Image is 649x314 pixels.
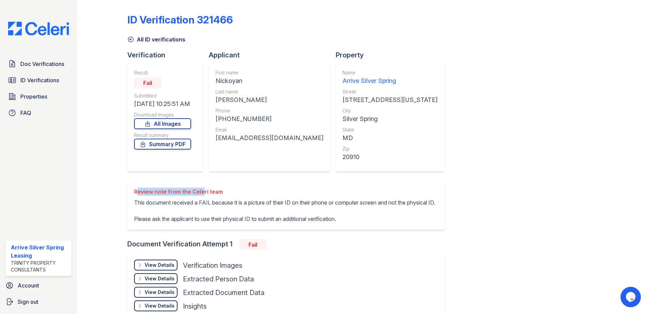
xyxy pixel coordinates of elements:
[216,114,323,124] div: [PHONE_NUMBER]
[134,99,191,109] div: [DATE] 10:25:51 AM
[620,287,642,307] iframe: chat widget
[216,95,323,105] div: [PERSON_NAME]
[239,239,266,250] div: Fail
[183,261,242,270] div: Verification Images
[5,90,72,103] a: Properties
[342,126,438,133] div: State
[134,77,161,88] div: Fail
[342,107,438,114] div: City
[5,57,72,71] a: Doc Verifications
[145,262,174,268] div: View Details
[209,50,336,60] div: Applicant
[134,111,191,118] div: Download Images
[183,274,254,284] div: Extracted Person Data
[216,88,323,95] div: Last name
[20,76,59,84] span: ID Verifications
[11,243,69,260] div: Arrive Silver Spring Leasing
[183,301,207,311] div: Insights
[342,145,438,152] div: Zip
[3,22,74,35] img: CE_Logo_Blue-a8612792a0a2168367f1c8372b55b34899dd931a85d93a1a3d3e32e68fde9ad4.png
[134,188,435,196] div: Review note from the Celeri team
[3,295,74,309] a: Sign out
[127,14,233,26] div: ID Verification 321466
[342,152,438,162] div: 20910
[342,88,438,95] div: Street
[20,109,31,117] span: FAQ
[134,198,435,223] p: This document received a FAIL because it is a picture of their ID on their phone or computer scre...
[134,139,191,150] a: Summary PDF
[342,69,438,76] div: Name
[183,288,264,297] div: Extracted Document Data
[342,114,438,124] div: Silver Spring
[20,60,64,68] span: Doc Verifications
[18,298,38,306] span: Sign out
[342,69,438,86] a: Name Arrive Silver Spring
[216,107,323,114] div: Phone
[145,302,174,309] div: View Details
[20,92,47,101] span: Properties
[11,260,69,273] div: Trinity Property Consultants
[342,76,438,86] div: Arrive Silver Spring
[5,73,72,87] a: ID Verifications
[134,132,191,139] div: Result summary
[216,76,323,86] div: Nickoyan
[342,133,438,143] div: MD
[216,69,323,76] div: First name
[145,289,174,296] div: View Details
[134,118,191,129] a: All Images
[127,239,450,250] div: Document Verification Attempt 1
[342,95,438,105] div: [STREET_ADDRESS][US_STATE]
[3,279,74,292] a: Account
[216,133,323,143] div: [EMAIL_ADDRESS][DOMAIN_NAME]
[127,35,185,43] a: All ID verifications
[5,106,72,120] a: FAQ
[336,50,450,60] div: Property
[134,69,191,76] div: Result
[216,126,323,133] div: Email
[145,275,174,282] div: View Details
[18,281,39,290] span: Account
[134,92,191,99] div: Submitted
[127,50,209,60] div: Verification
